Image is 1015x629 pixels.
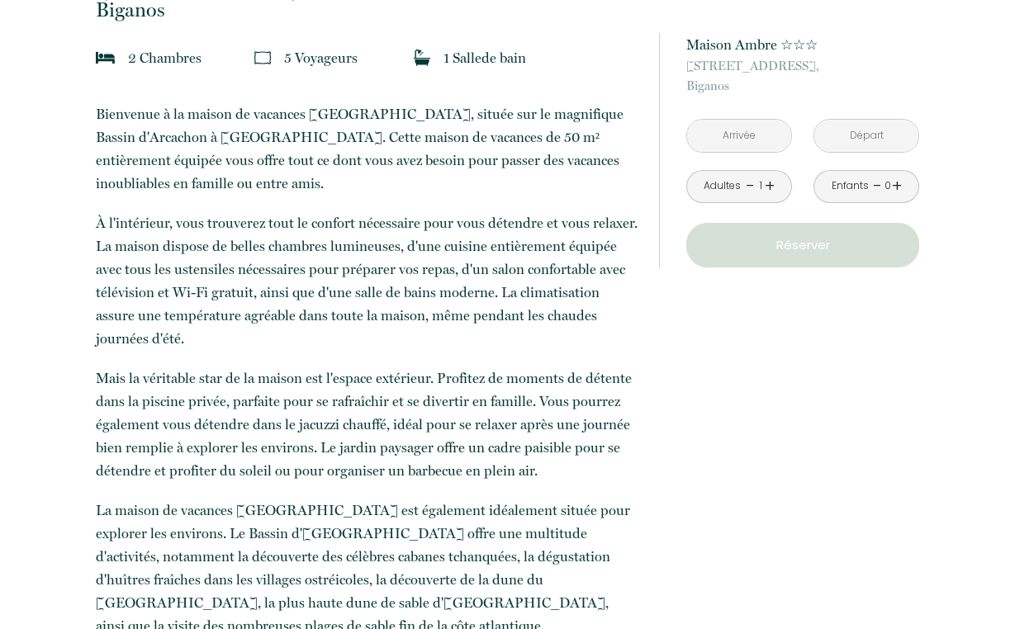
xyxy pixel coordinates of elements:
input: Départ [814,120,918,152]
input: Arrivée [687,120,791,152]
p: Mais la véritable star de la maison est l'espace extérieur. Profitez de moments de détente dans l... [96,367,638,482]
button: Réserver [686,223,919,267]
p: Biganos [686,56,919,96]
img: guests [254,50,271,66]
p: Réserver [692,235,913,255]
a: + [892,173,902,199]
div: Adultes [704,178,741,194]
a: - [746,173,755,199]
p: Maison Ambre ☆☆☆ [686,33,919,56]
a: + [765,173,775,199]
p: Bienvenue à la maison de vacances [GEOGRAPHIC_DATA], située sur le magnifique Bassin d'Arcachon à... [96,102,638,195]
span: [STREET_ADDRESS], [686,56,919,76]
p: 2 Chambre [128,46,202,69]
p: 1 Salle de bain [443,46,526,69]
div: 0 [884,178,892,194]
div: 1 [757,178,765,194]
span: s [196,50,202,66]
a: - [873,173,882,199]
p: 5 Voyageur [284,46,358,69]
span: s [352,50,358,66]
div: Enfants [832,178,869,194]
p: À l'intérieur, vous trouverez tout le confort nécessaire pour vous détendre et vous relaxer. La m... [96,211,638,350]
